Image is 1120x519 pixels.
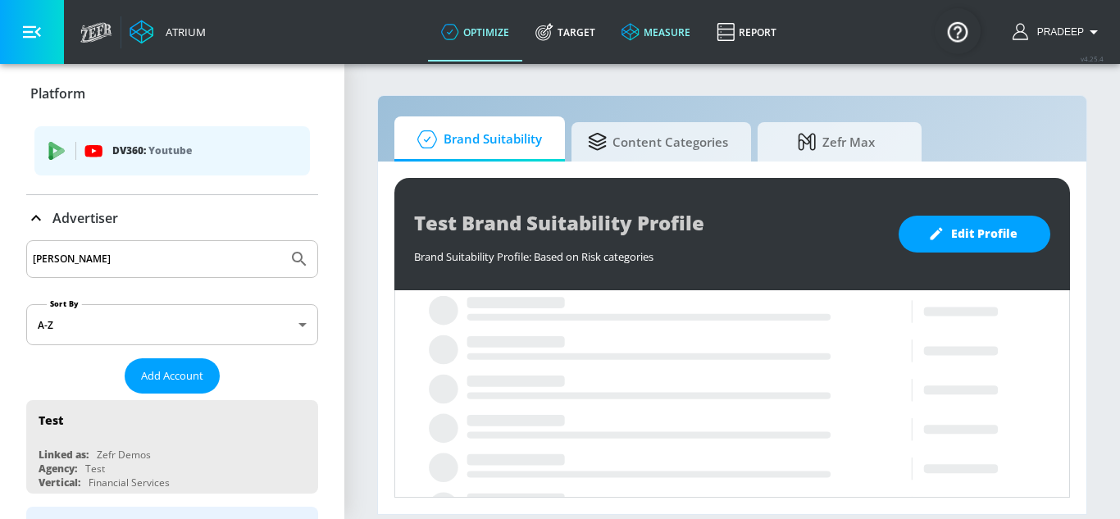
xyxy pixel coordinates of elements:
span: Brand Suitability [411,120,542,159]
button: Pradeep [1013,22,1104,42]
button: Add Account [125,358,220,394]
span: v 4.25.4 [1081,54,1104,63]
div: A-Z [26,304,318,345]
span: login as: pradeep.achutha@zefr.com [1031,26,1084,38]
div: Test [85,462,105,476]
div: DV360: Youtube [34,126,310,175]
a: Report [703,2,790,61]
input: Search by name [33,248,281,270]
ul: list of platforms [34,120,310,186]
div: Brand Suitability Profile: Based on Risk categories [414,241,882,264]
div: TestLinked as:Zefr DemosAgency:TestVertical:Financial Services [26,400,318,494]
div: Zefr Demos [97,448,151,462]
span: Add Account [141,366,203,385]
button: Submit Search [281,241,317,277]
div: Platform [26,71,318,116]
p: Youtube [148,142,192,159]
span: Edit Profile [931,224,1018,244]
div: Agency: [39,462,77,476]
a: measure [608,2,703,61]
div: Vertical: [39,476,80,489]
p: Advertiser [52,209,118,227]
span: Content Categories [588,122,728,162]
p: DV360: [112,142,297,160]
div: Platform [26,116,318,194]
button: Open Resource Center [935,8,981,54]
label: Sort By [47,298,82,309]
div: Test [39,412,63,428]
span: Zefr Max [774,122,899,162]
a: optimize [428,2,522,61]
div: Financial Services [89,476,170,489]
div: Advertiser [26,195,318,241]
p: Platform [30,84,85,102]
a: Atrium [130,20,206,44]
button: Edit Profile [899,216,1050,253]
div: Linked as: [39,448,89,462]
a: Target [522,2,608,61]
div: Atrium [159,25,206,39]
